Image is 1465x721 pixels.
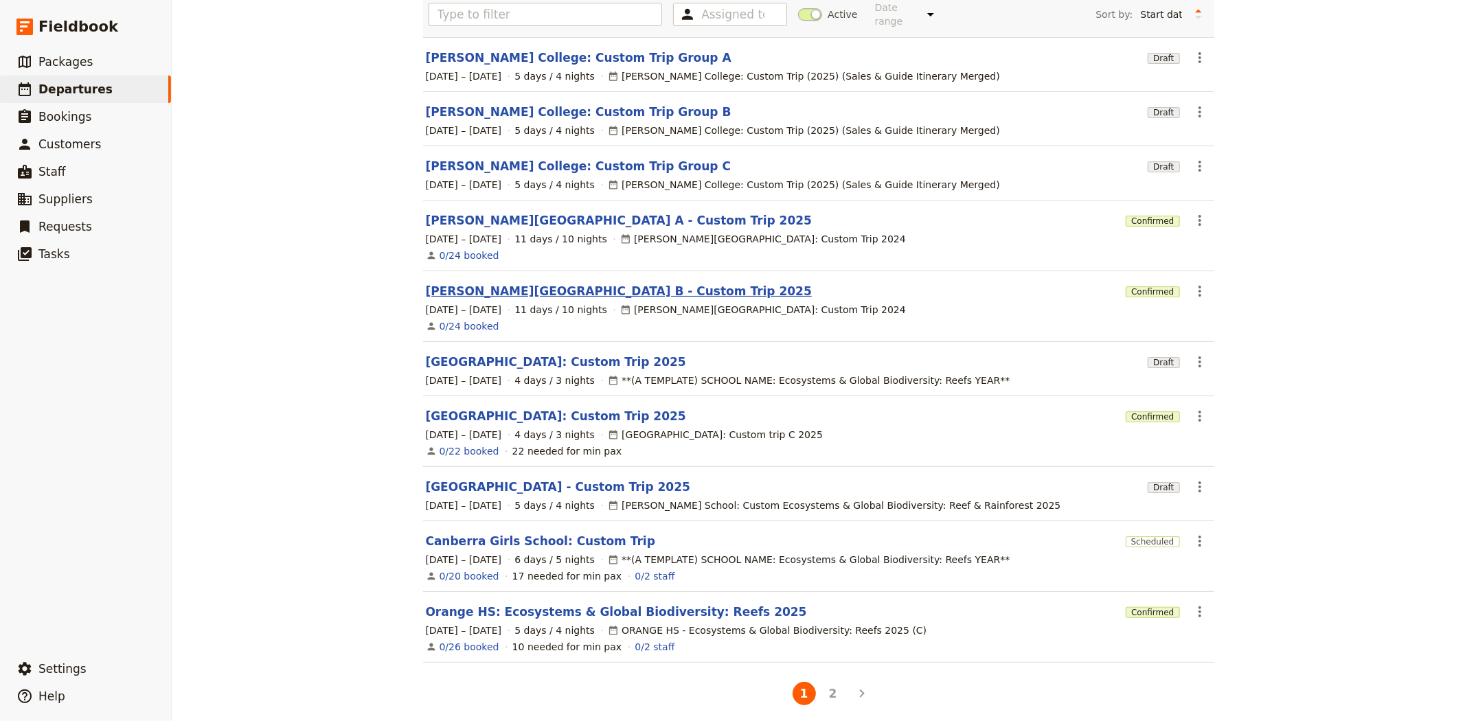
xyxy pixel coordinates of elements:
div: [PERSON_NAME][GEOGRAPHIC_DATA]: Custom Trip 2024 [620,232,906,246]
span: Packages [38,55,93,69]
a: Canberra Girls School: Custom Trip [426,533,656,549]
button: 2 [821,682,845,705]
div: ORANGE HS - Ecosystems & Global Biodiversity: Reefs 2025 (C) [608,623,927,637]
div: [GEOGRAPHIC_DATA]: Custom trip C 2025 [608,428,823,442]
div: 17 needed for min pax [512,569,622,583]
div: [PERSON_NAME] College: Custom Trip (2025) (Sales & Guide Itinerary Merged) [608,178,1000,192]
span: Scheduled [1126,536,1180,547]
div: **(A TEMPLATE) SCHOOL NAME: Ecosystems & Global Biodiversity: Reefs YEAR** [608,553,1010,566]
div: [PERSON_NAME] College: Custom Trip (2025) (Sales & Guide Itinerary Merged) [608,69,1000,83]
span: [DATE] – [DATE] [426,623,502,637]
span: [DATE] – [DATE] [426,499,502,512]
a: View the bookings for this departure [440,319,499,333]
div: [PERSON_NAME] College: Custom Trip (2025) (Sales & Guide Itinerary Merged) [608,124,1000,137]
span: Customers [38,137,101,151]
a: [PERSON_NAME] College: Custom Trip Group A [426,49,731,66]
input: Type to filter [429,3,663,26]
a: 0/2 staff [635,569,674,583]
span: 5 days / 4 nights [514,623,595,637]
span: Draft [1148,53,1179,64]
span: [DATE] – [DATE] [426,428,502,442]
span: Confirmed [1126,607,1179,618]
div: 22 needed for min pax [512,444,622,458]
span: Suppliers [38,192,93,206]
span: [DATE] – [DATE] [426,69,502,83]
span: Draft [1148,107,1179,118]
span: Draft [1148,161,1179,172]
a: [PERSON_NAME][GEOGRAPHIC_DATA] A - Custom Trip 2025 [426,212,813,229]
span: [DATE] – [DATE] [426,178,502,192]
span: [DATE] – [DATE] [426,303,502,317]
span: [DATE] – [DATE] [426,124,502,137]
a: [PERSON_NAME] College: Custom Trip Group C [426,158,731,174]
button: Actions [1188,529,1212,553]
span: Fieldbook [38,16,118,37]
span: 4 days / 3 nights [514,374,595,387]
button: Actions [1188,209,1212,232]
a: [GEOGRAPHIC_DATA]: Custom Trip 2025 [426,354,686,370]
span: Active [828,8,857,21]
span: Confirmed [1126,411,1179,422]
span: Requests [38,220,92,233]
div: **(A TEMPLATE) SCHOOL NAME: Ecosystems & Global Biodiversity: Reefs YEAR** [608,374,1010,387]
span: 6 days / 5 nights [514,553,595,566]
button: 1 [793,682,816,705]
span: 5 days / 4 nights [514,178,595,192]
span: [DATE] – [DATE] [426,374,502,387]
span: Confirmed [1126,216,1179,227]
button: Actions [1188,404,1212,428]
a: 0/2 staff [635,640,674,654]
ul: Pagination [761,679,876,708]
button: Actions [1188,350,1212,374]
a: View the bookings for this departure [440,249,499,262]
span: 5 days / 4 nights [514,499,595,512]
a: View the bookings for this departure [440,444,499,458]
a: Orange HS: Ecosystems & Global Biodiversity: Reefs 2025 [426,604,807,620]
button: Actions [1188,46,1212,69]
span: [DATE] – [DATE] [426,553,502,566]
span: Tasks [38,247,70,261]
button: Actions [1188,475,1212,499]
span: Draft [1148,482,1179,493]
button: Actions [1188,600,1212,623]
div: 10 needed for min pax [512,640,622,654]
span: 5 days / 4 nights [514,124,595,137]
span: Help [38,689,65,703]
span: Settings [38,662,87,676]
input: Assigned to [701,6,764,23]
div: [PERSON_NAME] School: Custom Ecosystems & Global Biodiversity: Reef & Rainforest 2025 [608,499,1060,512]
span: Departures [38,82,113,96]
a: View the bookings for this departure [440,640,499,654]
span: 11 days / 10 nights [514,303,607,317]
span: 5 days / 4 nights [514,69,595,83]
button: Actions [1188,279,1212,303]
a: [GEOGRAPHIC_DATA]: Custom Trip 2025 [426,408,686,424]
button: Actions [1188,100,1212,124]
button: Change sort direction [1188,4,1209,25]
a: [PERSON_NAME][GEOGRAPHIC_DATA] B - Custom Trip 2025 [426,283,812,299]
span: 11 days / 10 nights [514,232,607,246]
a: View the bookings for this departure [440,569,499,583]
span: Sort by: [1095,8,1133,21]
span: [DATE] – [DATE] [426,232,502,246]
a: [GEOGRAPHIC_DATA] - Custom Trip 2025 [426,479,691,495]
select: Sort by: [1135,4,1188,25]
span: Confirmed [1126,286,1179,297]
span: Bookings [38,110,91,124]
span: Draft [1148,357,1179,368]
a: [PERSON_NAME] College: Custom Trip Group B [426,104,731,120]
span: Staff [38,165,66,179]
button: Next [850,682,874,705]
button: Actions [1188,154,1212,178]
div: [PERSON_NAME][GEOGRAPHIC_DATA]: Custom Trip 2024 [620,303,906,317]
span: 4 days / 3 nights [514,428,595,442]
